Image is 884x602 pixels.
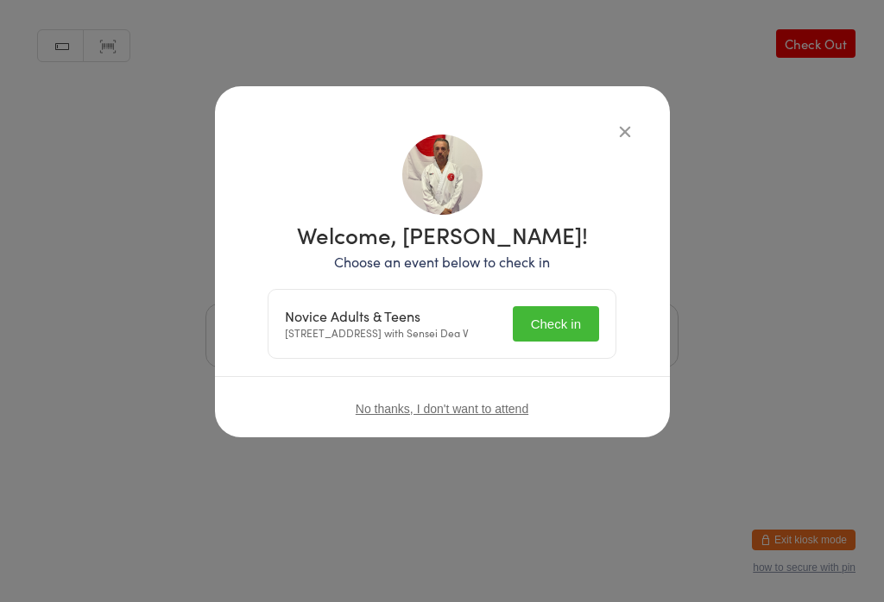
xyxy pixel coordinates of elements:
button: Check in [513,306,599,342]
p: Choose an event below to check in [268,252,616,272]
img: image1746438534.png [402,135,483,215]
h1: Welcome, [PERSON_NAME]! [268,223,616,246]
div: [STREET_ADDRESS] with Sensei Dea V [285,308,469,341]
button: No thanks, I don't want to attend [356,402,528,416]
div: Novice Adults & Teens [285,308,469,324]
